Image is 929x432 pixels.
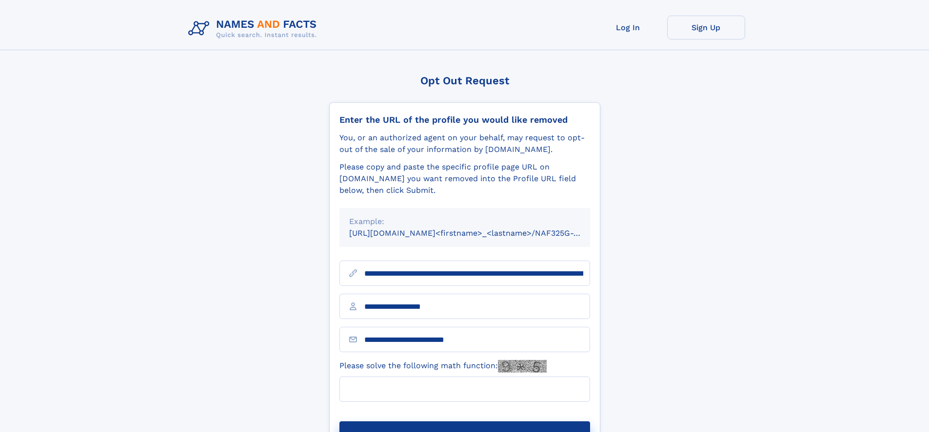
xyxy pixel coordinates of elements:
div: Opt Out Request [329,75,600,87]
img: Logo Names and Facts [184,16,325,42]
div: Enter the URL of the profile you would like removed [339,114,590,125]
div: Please copy and paste the specific profile page URL on [DOMAIN_NAME] you want removed into the Pr... [339,161,590,196]
a: Log In [589,16,667,39]
label: Please solve the following math function: [339,360,547,373]
div: Example: [349,216,580,227]
small: [URL][DOMAIN_NAME]<firstname>_<lastname>/NAF325G-xxxxxxxx [349,228,609,238]
a: Sign Up [667,16,745,39]
div: You, or an authorized agent on your behalf, may request to opt-out of the sale of your informatio... [339,132,590,155]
